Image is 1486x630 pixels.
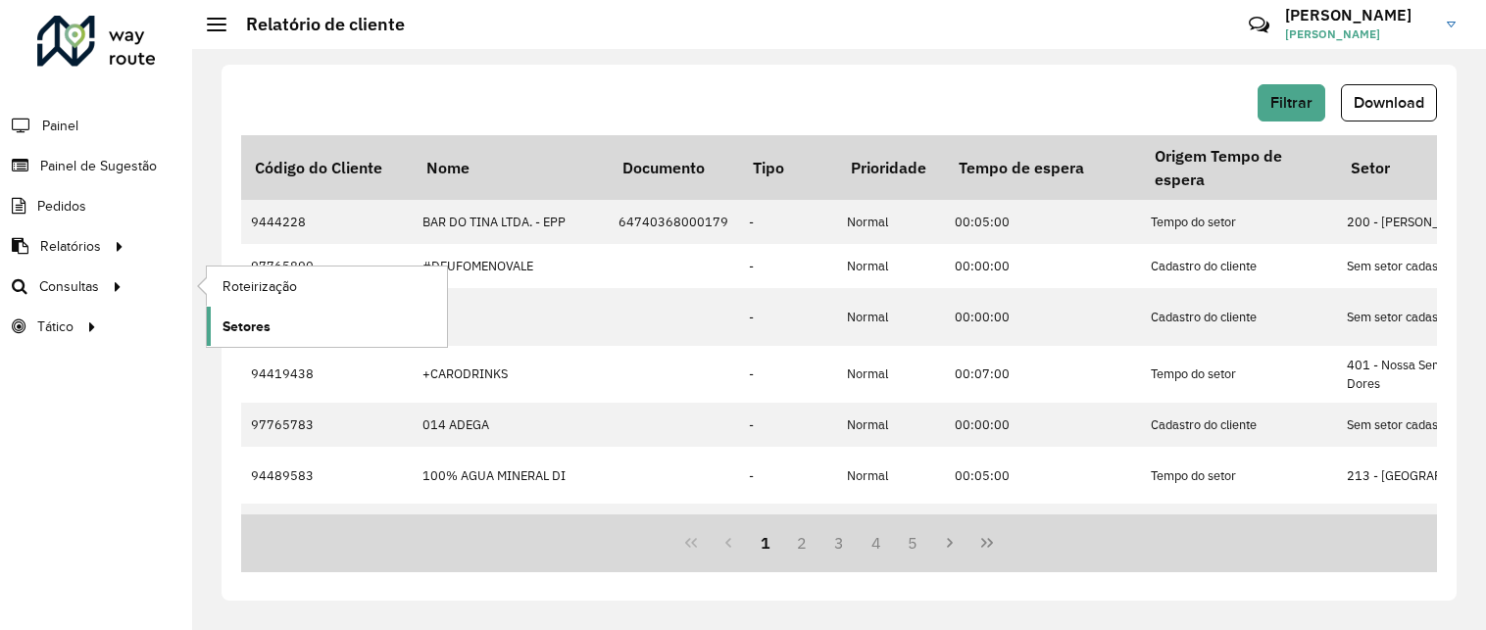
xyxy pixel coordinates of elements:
th: Prioridade [837,135,945,200]
td: 100% AGUA MINERAL DI [413,447,609,504]
td: Cadastro do cliente [1141,244,1337,288]
td: 00:06:21 [945,504,1141,560]
th: Código do Cliente [241,135,413,200]
td: - [739,200,837,244]
td: Normal [837,346,945,403]
td: Cadastro do cliente [1141,403,1337,447]
h2: Relatório de cliente [226,14,405,35]
span: Pedidos [37,196,86,217]
span: [PERSON_NAME] [1285,25,1432,43]
span: Roteirização [223,276,297,297]
td: Cadastro do cliente [1141,504,1337,560]
td: 00:05:00 [945,200,1141,244]
td: - [739,403,837,447]
td: Normal [837,403,945,447]
button: Filtrar [1258,84,1325,121]
td: - [739,447,837,504]
td: 00:00:00 [945,244,1141,288]
td: 94419438 [241,346,413,403]
td: Tempo do setor [1141,346,1337,403]
td: 94410176 [241,504,413,560]
td: 00:00:00 [945,403,1141,447]
button: 3 [820,524,858,561]
td: . [413,288,609,345]
td: 00:00:00 [945,288,1141,345]
h3: [PERSON_NAME] [1285,6,1432,24]
button: 1 [747,524,784,561]
td: 94489583 [241,447,413,504]
td: 014 ADEGA [413,403,609,447]
button: Last Page [968,524,1006,561]
td: +CARODRINKS [413,346,609,403]
td: 00:07:00 [945,346,1141,403]
a: Contato Rápido [1238,4,1280,46]
button: 2 [783,524,820,561]
td: Cadastro do cliente [1141,288,1337,345]
span: Setores [223,316,271,337]
span: Consultas [39,276,99,297]
button: Download [1341,84,1437,121]
th: Tipo [739,135,837,200]
td: - [739,346,837,403]
span: Tático [37,316,74,337]
td: BAR DO TINA LTDA. - EPP [413,200,609,244]
td: 9444228 [241,200,413,244]
span: Relatórios [40,236,101,257]
td: Tempo do setor [1141,447,1337,504]
a: Roteirização [207,267,447,306]
td: Normal [837,447,945,504]
span: Painel [42,116,78,136]
span: Download [1354,94,1424,111]
td: 97765783 [241,403,413,447]
a: Setores [207,307,447,346]
td: 00:05:00 [945,447,1141,504]
td: Normal [837,504,945,560]
th: Nome [413,135,609,200]
button: 4 [858,524,895,561]
td: Tempo do setor [1141,200,1337,244]
td: - [739,244,837,288]
td: Normal [837,244,945,288]
td: Normal [837,200,945,244]
th: Documento [609,135,739,200]
span: Filtrar [1270,94,1313,111]
td: 64740368000179 [609,200,739,244]
td: 80 - Chopp/VIP [739,504,837,560]
th: Tempo de espera [945,135,1141,200]
td: Normal [837,288,945,345]
button: 5 [895,524,932,561]
td: 10P COM DE [PERSON_NAME] [413,504,609,560]
td: #DEUFOMENOVALE [413,244,609,288]
td: - [739,288,837,345]
th: Origem Tempo de espera [1141,135,1337,200]
td: 97765890 [241,244,413,288]
button: Next Page [931,524,968,561]
span: Painel de Sugestão [40,156,157,176]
